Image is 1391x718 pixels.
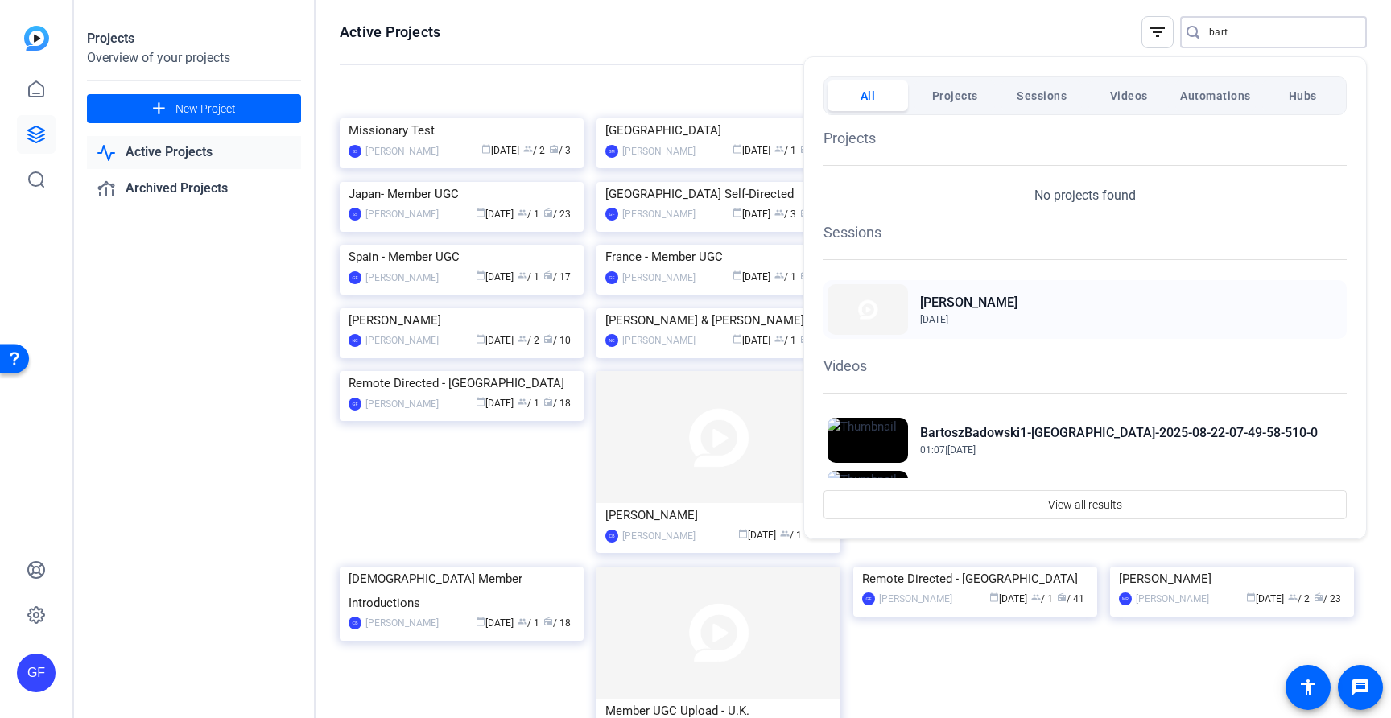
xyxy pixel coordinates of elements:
span: Projects [932,81,978,110]
span: Sessions [1017,81,1067,110]
p: No projects found [1034,186,1136,205]
h1: Projects [823,127,1347,149]
span: Automations [1180,81,1251,110]
img: Thumbnail [828,284,908,335]
span: 01:07 [920,444,945,456]
button: View all results [823,490,1347,519]
img: Thumbnail [828,418,908,463]
img: Thumbnail [828,471,908,516]
h2: [PERSON_NAME] [920,293,1017,312]
h1: Sessions [823,221,1347,243]
span: Videos [1110,81,1148,110]
span: Hubs [1289,81,1317,110]
span: [DATE] [920,314,948,325]
span: [DATE] [947,444,976,456]
h2: BartoszBadowski1-[GEOGRAPHIC_DATA]-2025-08-22-07-47-33-694-0 [920,477,1318,497]
h1: Videos [823,355,1347,377]
span: View all results [1048,489,1122,520]
span: All [861,81,876,110]
h2: BartoszBadowski1-[GEOGRAPHIC_DATA]-2025-08-22-07-49-58-510-0 [920,423,1318,443]
span: | [945,444,947,456]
